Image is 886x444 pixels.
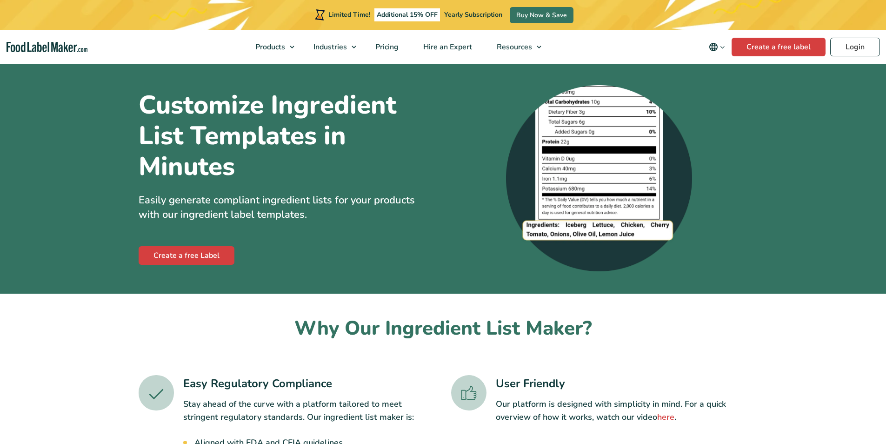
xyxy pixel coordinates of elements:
[444,10,502,19] span: Yearly Subscription
[374,8,440,21] span: Additional 15% OFF
[183,397,435,424] p: Stay ahead of the curve with a platform tailored to meet stringent regulatory standards. Our ingr...
[311,42,348,52] span: Industries
[301,30,361,64] a: Industries
[506,85,692,271] img: A zoomed-in screenshot of an ingredient list at the bottom of a nutrition label.
[139,193,436,222] p: Easily generate compliant ingredient lists for your products with our ingredient label templates.
[451,375,486,410] img: A green thumbs up icon.
[485,30,546,64] a: Resources
[657,411,674,423] a: here
[702,38,732,56] button: Change language
[7,42,88,53] a: Food Label Maker homepage
[139,375,174,410] img: A green tick icon.
[496,397,748,424] p: Our platform is designed with simplicity in mind. For a quick overview of how it works, watch our...
[420,42,473,52] span: Hire an Expert
[496,375,748,392] h3: User Friendly
[830,38,880,56] a: Login
[328,10,370,19] span: Limited Time!
[363,30,409,64] a: Pricing
[510,7,573,23] a: Buy Now & Save
[732,38,826,56] a: Create a free label
[183,375,435,392] h3: Easy Regulatory Compliance
[139,316,748,342] h2: Why Our Ingredient List Maker?
[494,42,533,52] span: Resources
[373,42,400,52] span: Pricing
[139,90,436,182] h1: Customize Ingredient List Templates in Minutes
[253,42,286,52] span: Products
[243,30,299,64] a: Products
[411,30,482,64] a: Hire an Expert
[139,246,234,265] a: Create a free Label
